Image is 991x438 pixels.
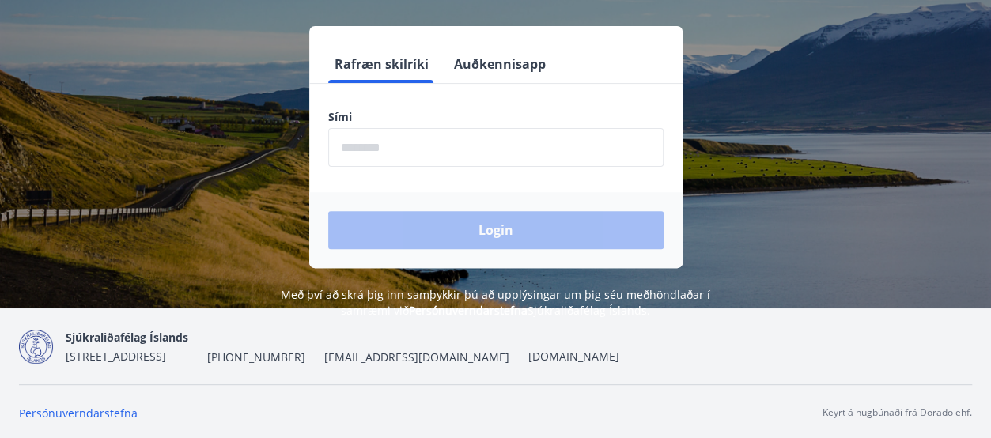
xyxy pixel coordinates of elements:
[409,303,528,318] a: Persónuverndarstefna
[66,349,166,364] span: [STREET_ADDRESS]
[66,330,188,345] span: Sjúkraliðafélag Íslands
[328,109,664,125] label: Sími
[19,330,53,364] img: d7T4au2pYIU9thVz4WmmUT9xvMNnFvdnscGDOPEg.png
[281,287,710,318] span: Með því að skrá þig inn samþykkir þú að upplýsingar um þig séu meðhöndlaðar í samræmi við Sjúkral...
[207,349,305,365] span: [PHONE_NUMBER]
[19,406,138,421] a: Persónuverndarstefna
[448,45,552,83] button: Auðkennisapp
[823,406,972,420] p: Keyrt á hugbúnaði frá Dorado ehf.
[324,349,509,365] span: [EMAIL_ADDRESS][DOMAIN_NAME]
[328,45,435,83] button: Rafræn skilríki
[528,349,619,364] a: [DOMAIN_NAME]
